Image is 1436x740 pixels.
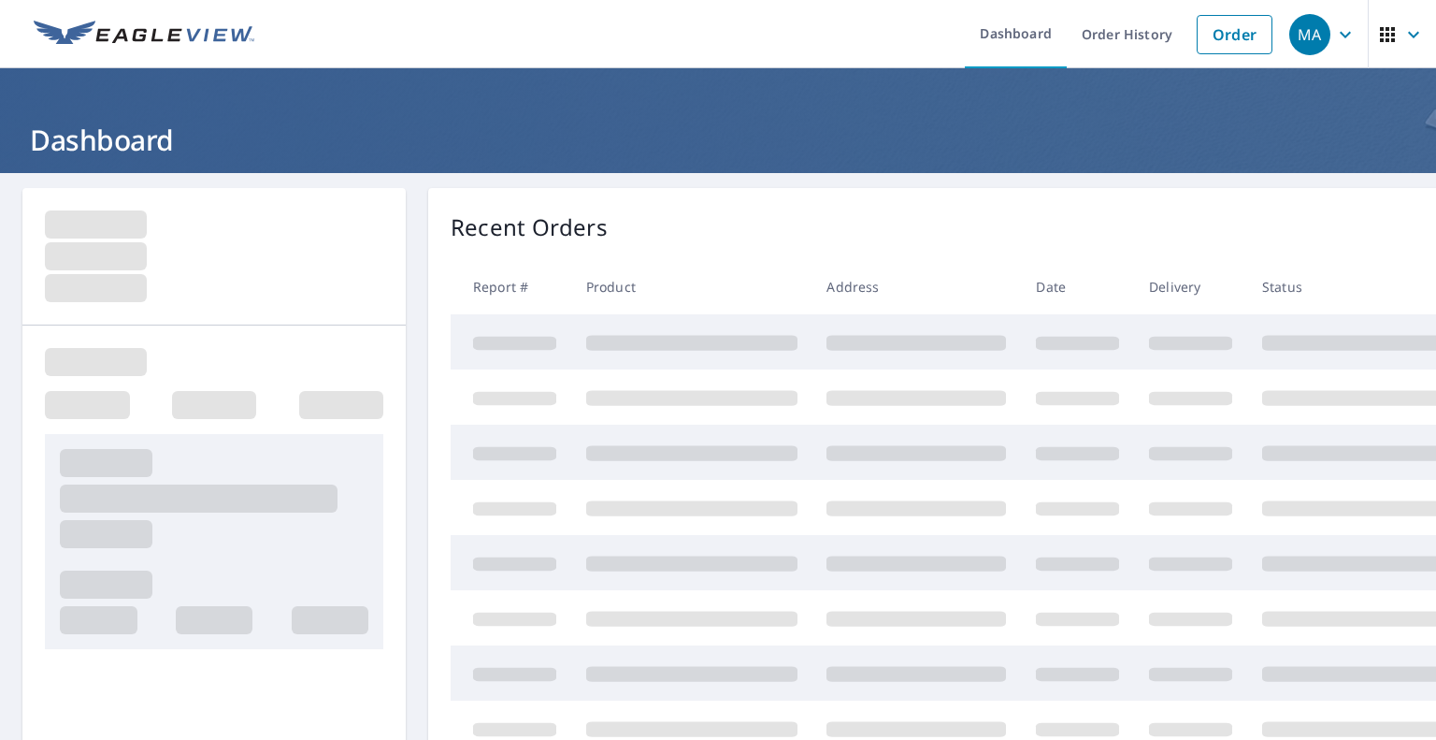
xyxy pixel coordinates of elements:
img: EV Logo [34,21,254,49]
th: Delivery [1134,259,1247,314]
a: Order [1197,15,1272,54]
p: Recent Orders [451,210,608,244]
th: Report # [451,259,571,314]
th: Date [1021,259,1134,314]
div: MA [1289,14,1330,55]
th: Product [571,259,812,314]
th: Address [811,259,1021,314]
h1: Dashboard [22,121,1414,159]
